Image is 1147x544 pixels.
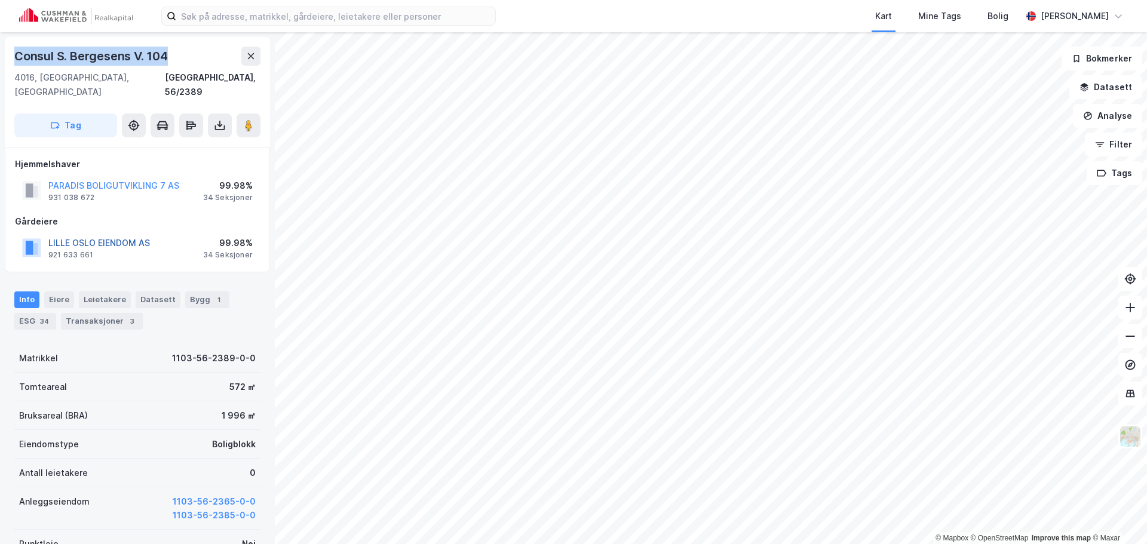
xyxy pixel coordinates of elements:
[918,9,961,23] div: Mine Tags
[1087,487,1147,544] div: Kontrollprogram for chat
[1041,9,1109,23] div: [PERSON_NAME]
[38,315,51,327] div: 34
[14,70,165,99] div: 4016, [GEOGRAPHIC_DATA], [GEOGRAPHIC_DATA]
[14,113,117,137] button: Tag
[19,466,88,480] div: Antall leietakere
[172,351,256,365] div: 1103-56-2389-0-0
[875,9,892,23] div: Kart
[61,313,143,330] div: Transaksjoner
[1085,133,1142,156] button: Filter
[14,313,56,330] div: ESG
[1087,487,1147,544] iframe: Chat Widget
[48,193,94,202] div: 931 038 672
[203,193,253,202] div: 34 Seksjoner
[19,494,90,509] div: Anleggseiendom
[987,9,1008,23] div: Bolig
[936,534,968,542] a: Mapbox
[19,351,58,365] div: Matrikkel
[222,408,256,423] div: 1 996 ㎡
[173,494,256,509] button: 1103-56-2365-0-0
[185,291,229,308] div: Bygg
[48,250,93,260] div: 921 633 661
[250,466,256,480] div: 0
[19,437,79,451] div: Eiendomstype
[203,236,253,250] div: 99.98%
[1062,47,1142,70] button: Bokmerker
[213,294,225,306] div: 1
[203,250,253,260] div: 34 Seksjoner
[15,157,260,171] div: Hjemmelshaver
[19,408,88,423] div: Bruksareal (BRA)
[173,508,256,523] button: 1103-56-2385-0-0
[79,291,131,308] div: Leietakere
[1073,104,1142,128] button: Analyse
[212,437,256,451] div: Boligblokk
[14,291,39,308] div: Info
[1032,534,1091,542] a: Improve this map
[19,380,67,394] div: Tomteareal
[15,214,260,229] div: Gårdeiere
[203,179,253,193] div: 99.98%
[136,291,180,308] div: Datasett
[1069,75,1142,99] button: Datasett
[1119,425,1142,448] img: Z
[229,380,256,394] div: 572 ㎡
[14,47,170,66] div: Consul S. Bergesens V. 104
[1087,161,1142,185] button: Tags
[176,7,495,25] input: Søk på adresse, matrikkel, gårdeiere, leietakere eller personer
[126,315,138,327] div: 3
[19,8,133,24] img: cushman-wakefield-realkapital-logo.202ea83816669bd177139c58696a8fa1.svg
[44,291,74,308] div: Eiere
[165,70,260,99] div: [GEOGRAPHIC_DATA], 56/2389
[971,534,1029,542] a: OpenStreetMap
